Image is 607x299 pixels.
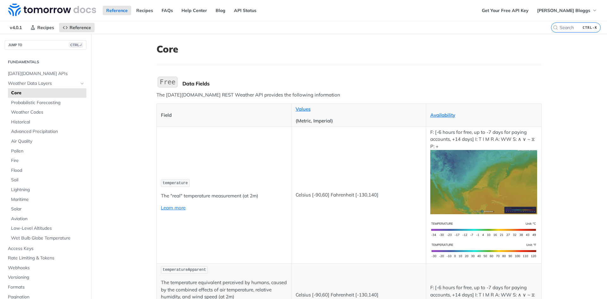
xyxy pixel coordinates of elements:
[161,192,287,200] p: The "real" temperature measurement (at 2m)
[8,185,86,195] a: Lightning
[158,6,176,15] a: FAQs
[163,181,188,185] span: temperature
[8,274,85,281] span: Versioning
[133,6,156,15] a: Recipes
[11,119,85,125] span: Historical
[8,137,86,146] a: Air Quality
[5,253,86,263] a: Rate Limiting & Tokens
[11,138,85,145] span: Air Quality
[8,214,86,224] a: Aviation
[6,23,25,32] span: v4.0.1
[8,224,86,233] a: Low-Level Altitudes
[296,106,310,112] a: Values
[296,117,422,125] p: (Metric, Imperial)
[8,146,86,156] a: Pollen
[8,166,86,175] a: Flood
[8,3,96,16] img: Tomorrow.io Weather API Docs
[11,235,85,241] span: Wet Bulb Globe Temperature
[59,23,95,32] a: Reference
[182,80,542,87] div: Data Fields
[212,6,229,15] a: Blog
[156,43,542,55] h1: Core
[5,79,86,88] a: Weather Data LayersHide subpages for Weather Data Layers
[8,80,78,87] span: Weather Data Layers
[11,206,85,212] span: Solar
[430,129,537,214] p: F: [-6 hours for free, up to -7 days for paying accounts, +14 days] I: T I M R A: WW S: ∧ ∨ ~ ⧖ P: +
[5,59,86,65] h2: Fundamentals
[11,90,85,96] span: Core
[163,268,206,272] span: temperatureApparent
[8,156,86,165] a: Fire
[5,283,86,292] a: Formats
[8,117,86,127] a: Historical
[8,255,85,261] span: Rate Limiting & Tokens
[430,112,455,118] a: Availability
[161,205,186,211] a: Learn more
[8,98,86,108] a: Probabilistic Forecasting
[430,226,537,232] span: Expand image
[178,6,211,15] a: Help Center
[161,112,287,119] p: Field
[430,179,537,185] span: Expand image
[11,100,85,106] span: Probabilistic Forecasting
[70,25,91,30] span: Reference
[5,69,86,78] a: [DATE][DOMAIN_NAME] APIs
[11,148,85,154] span: Pollen
[11,196,85,203] span: Maritime
[156,91,542,99] p: The [DATE][DOMAIN_NAME] REST Weather API provides the following information
[478,6,532,15] a: Get Your Free API Key
[5,40,86,50] button: JUMP TOCTRL-/
[581,24,599,31] kbd: CTRL-K
[11,158,85,164] span: Fire
[80,81,85,86] button: Hide subpages for Weather Data Layers
[11,177,85,183] span: Soil
[11,225,85,232] span: Low-Level Altitudes
[5,273,86,282] a: Versioning
[8,175,86,185] a: Soil
[537,8,590,13] span: [PERSON_NAME] Bloggs
[8,234,86,243] a: Wet Bulb Globe Temperature
[534,6,601,15] button: [PERSON_NAME] Bloggs
[8,71,85,77] span: [DATE][DOMAIN_NAME] APIs
[37,25,54,30] span: Recipes
[8,265,85,271] span: Webhooks
[8,246,85,252] span: Access Keys
[11,216,85,222] span: Aviation
[8,127,86,136] a: Advanced Precipitation
[11,109,85,115] span: Weather Codes
[8,284,85,290] span: Formats
[230,6,260,15] a: API Status
[553,25,558,30] svg: Search
[27,23,58,32] a: Recipes
[8,108,86,117] a: Weather Codes
[11,128,85,135] span: Advanced Precipitation
[296,291,422,299] p: Celsius [-90,60] Fahrenheit [-130,140]
[103,6,131,15] a: Reference
[5,263,86,273] a: Webhooks
[8,88,86,98] a: Core
[5,244,86,253] a: Access Keys
[11,167,85,174] span: Flood
[296,191,422,199] p: Celsius [-90,60] Fahrenheit [-130,140]
[11,187,85,193] span: Lightning
[430,247,537,253] span: Expand image
[8,204,86,214] a: Solar
[69,42,83,47] span: CTRL-/
[8,195,86,204] a: Maritime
